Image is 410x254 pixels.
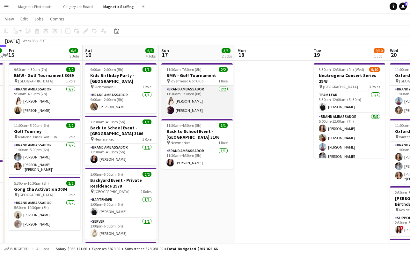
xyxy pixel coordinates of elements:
[374,54,384,58] div: 1 Job
[405,2,407,6] span: 4
[218,79,228,83] span: 1 Role
[319,67,364,72] span: 3:30pm-12:30am (9h) (Wed)
[66,67,75,72] span: 2/2
[21,38,37,43] span: Week 33
[90,119,125,124] span: 11:30am-4:30pm (5h)
[171,140,190,145] span: Newmarket
[389,51,398,58] span: 20
[56,246,217,251] div: Salary $958 121.66 + Expenses $820.00 + Subsistence $28 087.00 =
[66,181,75,186] span: 2/2
[85,218,157,240] app-card-role: Server1/11:00pm-6:00pm (5h)[PERSON_NAME]
[161,147,233,169] app-card-role: Brand Ambassador1/111:30am-4:30pm (5h)[PERSON_NAME]
[94,84,116,89] span: Richmondhill
[161,119,233,169] app-job-card: 11:30am-4:30pm (5h)1/1Back to School Event - [GEOGRAPHIC_DATA] 3106 Newmarket1 RoleBrand Ambassad...
[171,79,203,83] span: Rivermead Golf Club
[9,186,80,192] h3: Gong Cha Activation 3084
[66,135,75,139] span: 1 Role
[314,48,321,53] span: Tue
[94,137,114,142] span: Newmarket
[145,48,154,53] span: 6/6
[14,67,47,72] span: 9:30am-4:30pm (7h)
[142,84,151,89] span: 1 Role
[161,48,169,53] span: Sun
[166,246,217,251] span: Total Budgeted $987 028.66
[160,51,169,58] span: 17
[143,172,151,177] span: 2/2
[314,63,385,158] app-job-card: 3:30pm-12:30am (9h) (Wed)9/10Neutrogena Concert Series 2943 [GEOGRAPHIC_DATA]3 RolesTeam Lead1/13...
[85,116,157,165] app-job-card: 11:30am-4:30pm (5h)1/1Back to School Event - [GEOGRAPHIC_DATA] 3106 Newmarket1 RoleBrand Ambassad...
[9,142,80,174] app-card-role: Brand Ambassador2/211:00am-5:00pm (6h)[PERSON_NAME][PERSON_NAME] “[PERSON_NAME]” [PERSON_NAME]
[8,51,14,58] span: 15
[85,196,157,218] app-card-role: Bartender1/11:00pm-6:00pm (5h)[PERSON_NAME]
[13,0,58,13] button: Magnetic Photobooth
[18,192,53,197] span: [GEOGRAPHIC_DATA]
[5,16,14,22] span: View
[50,16,64,22] span: Comms
[143,67,151,72] span: 1/1
[3,245,30,252] button: Budgeted
[84,51,92,58] span: 16
[40,38,46,43] div: EDT
[14,123,49,128] span: 11:00am-5:00pm (6h)
[85,177,157,189] h3: Backyard Event - Private Residence 2978
[70,54,79,58] div: 3 Jobs
[85,48,92,53] span: Sat
[9,119,80,174] app-job-card: 11:00am-5:00pm (6h)2/2Golf Tourney National Pines Golf Club1 RoleBrand Ambassador2/211:00am-5:00p...
[314,113,385,172] app-card-role: Brand Ambassador5/55:00pm-12:00am (7h)[PERSON_NAME][PERSON_NAME][PERSON_NAME][PERSON_NAME]
[9,63,80,117] div: 9:30am-4:30pm (7h)2/2BMW - Golf Tournament 3069 [GEOGRAPHIC_DATA]1 RoleBrand Ambassador2/29:30am-...
[390,48,398,53] span: Wed
[98,0,139,13] button: Magnetic Staffing
[143,119,151,124] span: 1/1
[146,54,156,58] div: 4 Jobs
[14,181,49,186] span: 5:30pm-10:30pm (5h)
[90,172,123,177] span: 1:00pm-6:00pm (5h)
[218,140,228,145] span: 1 Role
[85,73,157,84] h3: Kids Birthday Party - [GEOGRAPHIC_DATA]
[399,3,407,10] a: 4
[374,48,384,53] span: 9/10
[32,15,46,23] a: Jobs
[85,168,157,240] app-job-card: 1:00pm-6:00pm (5h)2/2Backyard Event - Private Residence 2978 [GEOGRAPHIC_DATA]2 RolesBartender1/1...
[9,73,80,78] h3: BMW - Golf Tournament 3069
[35,246,50,251] span: All jobs
[222,54,232,58] div: 2 Jobs
[314,91,385,113] app-card-role: Team Lead1/13:30pm-12:00am (8h30m)[PERSON_NAME]
[66,79,75,83] span: 1 Role
[85,125,157,136] h3: Back to School Event - [GEOGRAPHIC_DATA] 3106
[161,63,233,117] div: 11:30am-7:30pm (8h)2/2BMW - Golf Tournament Rivermead Golf Club1 RoleBrand Ambassador2/211:30am-7...
[9,86,80,117] app-card-role: Brand Ambassador2/29:30am-4:30pm (7h)[PERSON_NAME][PERSON_NAME]
[161,86,233,117] app-card-role: Brand Ambassador2/211:30am-7:30pm (8h)[PERSON_NAME][PERSON_NAME]
[166,67,201,72] span: 11:30am-7:30pm (8h)
[219,123,228,128] span: 1/1
[85,91,157,113] app-card-role: Brand Ambassador1/19:00am-2:00pm (5h)[PERSON_NAME]
[20,16,28,22] span: Edit
[9,177,80,230] app-job-card: 5:30pm-10:30pm (5h)2/2Gong Cha Activation 3084 [GEOGRAPHIC_DATA]1 RoleBrand Ambassador2/25:30pm-1...
[323,84,358,89] span: [GEOGRAPHIC_DATA]
[369,84,380,89] span: 3 Roles
[48,15,67,23] a: Comms
[3,15,17,23] a: View
[69,48,78,53] span: 6/6
[66,192,75,197] span: 1 Role
[5,38,20,44] div: [DATE]
[238,48,246,53] span: Mon
[18,135,57,139] span: National Pines Golf Club
[10,247,29,251] span: Budgeted
[222,48,231,53] span: 3/3
[85,63,157,113] app-job-card: 9:00am-2:00pm (5h)1/1Kids Birthday Party - [GEOGRAPHIC_DATA] Richmondhill1 RoleBrand Ambassador1/...
[314,73,385,84] h3: Neutrogena Concert Series 2943
[161,73,233,78] h3: BMW - Golf Tournament
[9,48,14,53] span: Fri
[219,67,228,72] span: 2/2
[9,199,80,230] app-card-role: Brand Ambassador2/25:30pm-10:30pm (5h)[PERSON_NAME][PERSON_NAME]
[85,144,157,165] app-card-role: Brand Ambassador1/111:30am-4:30pm (5h)[PERSON_NAME]
[237,51,246,58] span: 18
[58,0,98,13] button: Calgary Job Board
[90,67,123,72] span: 9:00am-2:00pm (5h)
